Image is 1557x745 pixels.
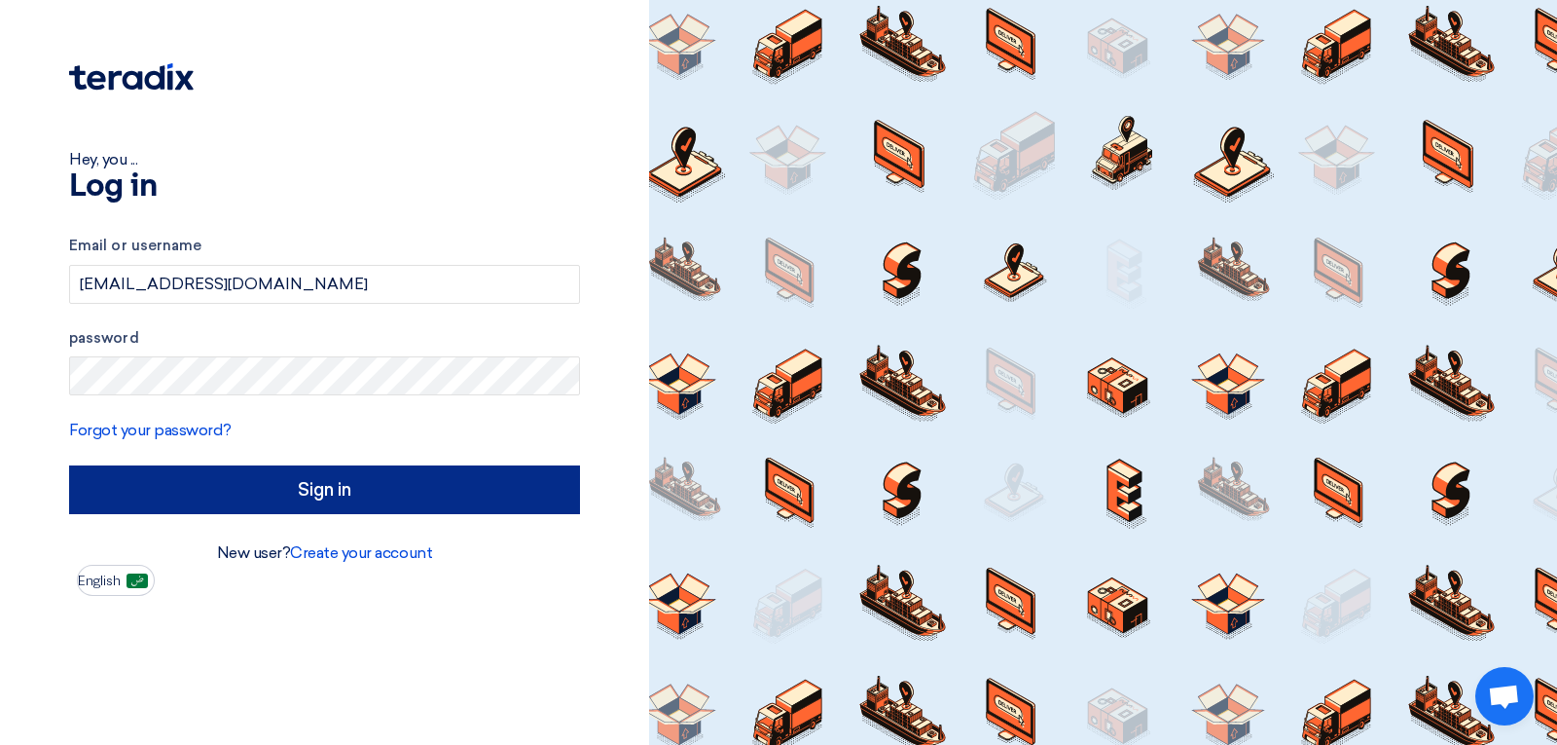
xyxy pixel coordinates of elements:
a: Open chat [1475,667,1534,726]
img: ar-AR.png [127,574,148,588]
font: password [69,329,139,347]
font: Log in [69,171,157,203]
input: Sign in [69,466,580,514]
a: Create your account [290,543,432,562]
img: Teradix logo [69,63,194,91]
font: Hey, you ... [69,150,137,168]
input: Enter your business email or username [69,265,580,304]
a: Forgot your password? [69,421,232,439]
font: Email or username [69,237,201,254]
button: English [77,565,155,596]
font: English [78,573,121,589]
font: New user? [217,543,291,562]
